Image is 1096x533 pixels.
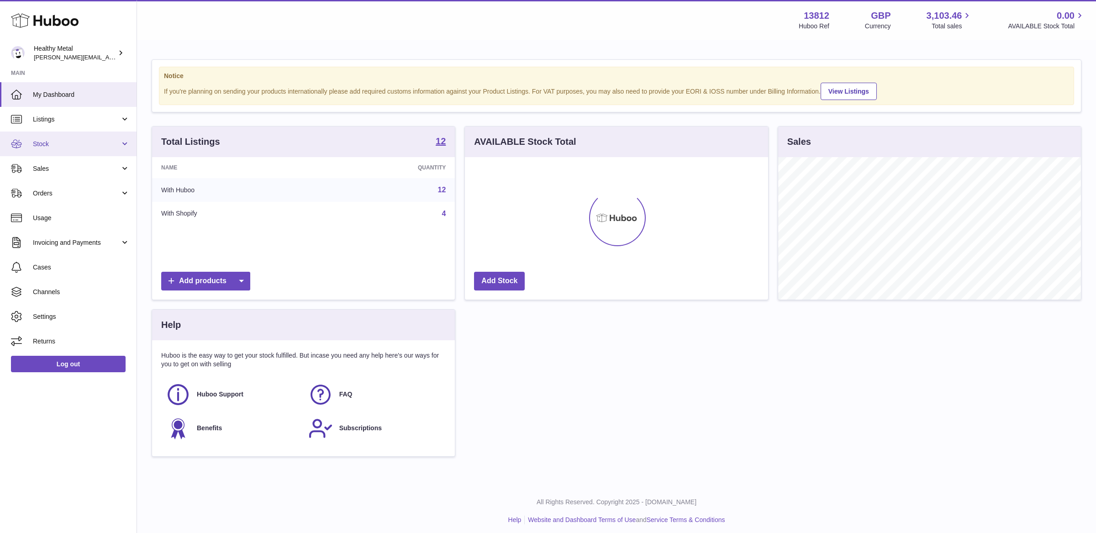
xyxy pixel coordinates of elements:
[339,390,353,399] span: FAQ
[308,416,442,441] a: Subscriptions
[144,498,1089,507] p: All Rights Reserved. Copyright 2025 - [DOMAIN_NAME]
[436,137,446,146] strong: 12
[164,72,1069,80] strong: Notice
[804,10,829,22] strong: 13812
[34,44,116,62] div: Healthy Metal
[34,53,183,61] span: [PERSON_NAME][EMAIL_ADDRESS][DOMAIN_NAME]
[821,83,877,100] a: View Listings
[508,516,522,523] a: Help
[33,238,120,247] span: Invoicing and Payments
[1008,10,1085,31] a: 0.00 AVAILABLE Stock Total
[33,140,120,148] span: Stock
[152,178,316,202] td: With Huboo
[799,22,829,31] div: Huboo Ref
[438,186,446,194] a: 12
[33,288,130,296] span: Channels
[197,390,243,399] span: Huboo Support
[11,46,25,60] img: jose@healthy-metal.com
[161,319,181,331] h3: Help
[33,164,120,173] span: Sales
[161,272,250,290] a: Add products
[33,214,130,222] span: Usage
[474,136,576,148] h3: AVAILABLE Stock Total
[33,263,130,272] span: Cases
[436,137,446,148] a: 12
[1008,22,1085,31] span: AVAILABLE Stock Total
[528,516,636,523] a: Website and Dashboard Terms of Use
[33,90,130,99] span: My Dashboard
[316,157,455,178] th: Quantity
[932,22,972,31] span: Total sales
[1057,10,1075,22] span: 0.00
[871,10,890,22] strong: GBP
[442,210,446,217] a: 4
[308,382,442,407] a: FAQ
[33,189,120,198] span: Orders
[33,115,120,124] span: Listings
[474,272,525,290] a: Add Stock
[166,416,299,441] a: Benefits
[865,22,891,31] div: Currency
[787,136,811,148] h3: Sales
[161,351,446,369] p: Huboo is the easy way to get your stock fulfilled. But incase you need any help here's our ways f...
[161,136,220,148] h3: Total Listings
[647,516,725,523] a: Service Terms & Conditions
[166,382,299,407] a: Huboo Support
[33,312,130,321] span: Settings
[339,424,382,433] span: Subscriptions
[152,202,316,226] td: With Shopify
[927,10,973,31] a: 3,103.46 Total sales
[11,356,126,372] a: Log out
[33,337,130,346] span: Returns
[197,424,222,433] span: Benefits
[164,81,1069,100] div: If you're planning on sending your products internationally please add required customs informati...
[927,10,962,22] span: 3,103.46
[525,516,725,524] li: and
[152,157,316,178] th: Name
